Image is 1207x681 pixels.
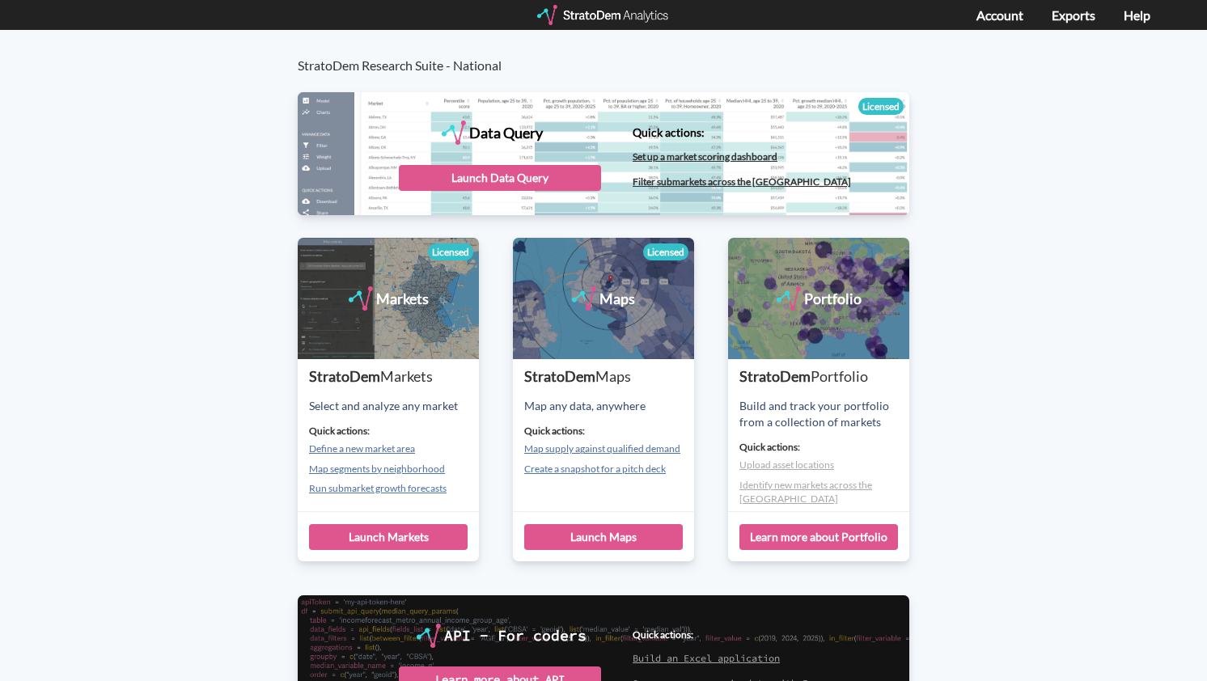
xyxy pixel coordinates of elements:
[599,286,635,311] div: Maps
[309,425,479,436] h4: Quick actions:
[976,7,1023,23] a: Account
[633,629,808,640] h4: Quick actions:
[428,243,473,260] div: Licensed
[811,367,868,385] span: Portfolio
[524,425,694,436] h4: Quick actions:
[524,366,694,387] div: StratoDem
[633,176,851,188] a: Filter submarkets across the [GEOGRAPHIC_DATA]
[739,442,909,452] h4: Quick actions:
[309,524,468,550] div: Launch Markets
[380,367,433,385] span: Markets
[739,366,909,387] div: StratoDem
[633,150,777,163] a: Set up a market scoring dashboard
[595,367,631,385] span: Maps
[633,126,851,138] h4: Quick actions:
[309,442,415,455] a: Define a new market area
[469,121,543,145] div: Data Query
[524,524,683,550] div: Launch Maps
[309,482,447,494] a: Run submarket growth forecasts
[858,98,904,115] div: Licensed
[376,286,429,311] div: Markets
[524,442,680,455] a: Map supply against qualified demand
[643,243,688,260] div: Licensed
[739,479,872,505] a: Identify new markets across the [GEOGRAPHIC_DATA]
[524,398,694,414] div: Map any data, anywhere
[1124,7,1150,23] a: Help
[739,524,898,550] div: Learn more about Portfolio
[309,398,479,414] div: Select and analyze any market
[399,165,601,191] div: Launch Data Query
[444,624,587,648] div: API - For coders
[1052,7,1095,23] a: Exports
[309,366,479,387] div: StratoDem
[804,286,862,311] div: Portfolio
[524,463,666,475] a: Create a snapshot for a pitch deck
[309,463,445,475] a: Map segments by neighborhood
[739,459,834,471] a: Upload asset locations
[298,30,926,73] h3: StratoDem Research Suite - National
[739,398,909,430] div: Build and track your portfolio from a collection of markets
[633,652,780,664] a: Build an Excel application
